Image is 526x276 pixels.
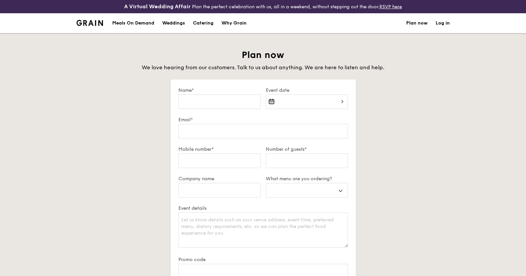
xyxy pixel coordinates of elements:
[76,20,103,26] a: Logotype
[88,3,438,11] div: Plan the perfect celebration with us, all in a weekend, without stepping out the door.
[178,176,261,182] label: Company name
[178,212,348,248] textarea: Let us know details such as your venue address, event time, preferred menu, dietary requirements,...
[178,205,348,211] label: Event details
[217,13,251,33] a: Why Grain
[178,117,348,123] label: Email*
[158,13,189,33] a: Weddings
[178,146,261,152] label: Mobile number*
[178,257,348,262] label: Promo code
[108,13,158,33] a: Meals On Demand
[242,49,284,61] span: Plan now
[178,87,261,93] label: Name*
[162,13,185,33] div: Weddings
[406,13,428,33] a: Plan now
[142,64,384,71] span: We love hearing from our customers. Talk to us about anything. We are here to listen and help.
[221,13,247,33] div: Why Grain
[124,3,191,11] h4: A Virtual Wedding Affair
[76,20,103,26] img: Grain
[112,13,154,33] div: Meals On Demand
[266,146,348,152] label: Number of guests*
[193,13,214,33] div: Catering
[379,4,402,10] a: RSVP here
[266,87,348,93] label: Event date
[436,13,450,33] a: Log in
[266,176,348,182] label: What menu are you ordering?
[189,13,217,33] a: Catering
